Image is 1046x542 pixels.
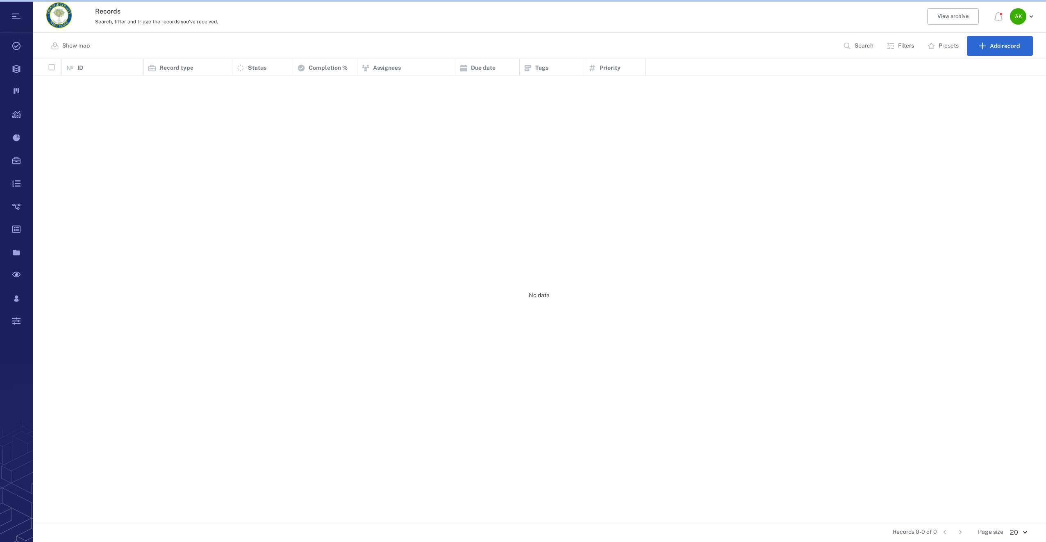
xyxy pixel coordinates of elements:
[937,526,968,539] nav: pagination navigation
[882,36,921,56] button: Filters
[1003,528,1033,537] div: 20
[248,64,266,72] p: Status
[1010,8,1026,25] div: A K
[95,19,218,25] span: Search, filter and triage the records you've received.
[927,8,979,25] button: View archive
[898,42,914,50] p: Filters
[46,2,72,31] a: Go home
[309,64,348,72] p: Completion %
[159,64,193,72] p: Record type
[471,64,496,72] p: Due date
[46,2,72,28] img: Orange County Planning Department logo
[855,42,873,50] p: Search
[373,64,401,72] p: Assignees
[838,36,880,56] button: Search
[62,42,90,50] p: Show map
[600,64,621,72] p: Priority
[939,42,959,50] p: Presets
[1010,8,1036,25] button: AK
[922,36,965,56] button: Presets
[95,7,749,16] h3: Records
[967,36,1033,56] button: Add record
[33,75,1046,515] div: No data
[535,64,548,72] p: Tags
[978,528,1003,536] span: Page size
[893,528,937,536] span: Records 0-0 of 0
[77,64,83,72] p: ID
[46,36,96,56] button: Show map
